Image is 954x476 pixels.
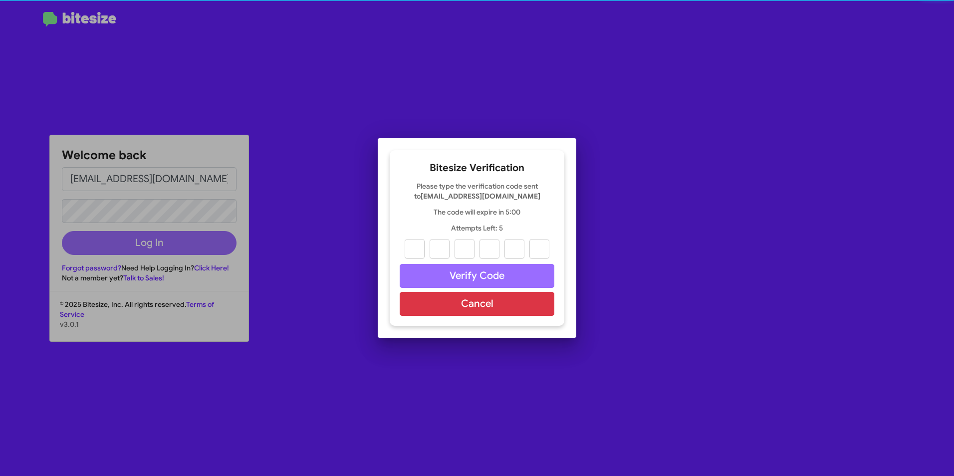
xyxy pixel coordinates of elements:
[400,223,554,233] p: Attempts Left: 5
[421,192,540,201] strong: [EMAIL_ADDRESS][DOMAIN_NAME]
[400,207,554,217] p: The code will expire in 5:00
[400,264,554,288] button: Verify Code
[400,181,554,201] p: Please type the verification code sent to
[400,292,554,316] button: Cancel
[400,160,554,176] h2: Bitesize Verification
